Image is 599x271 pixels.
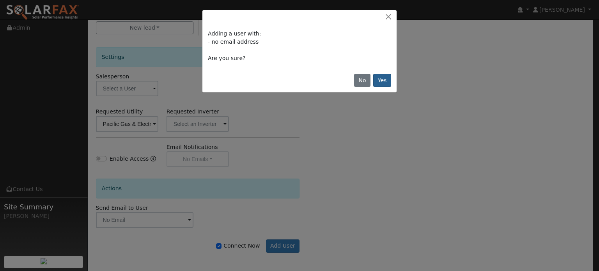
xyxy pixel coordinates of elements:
button: Close [383,13,394,21]
span: Are you sure? [208,55,245,61]
span: Adding a user with: [208,30,261,37]
button: Yes [373,74,391,87]
button: No [354,74,370,87]
span: - no email address [208,39,259,45]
